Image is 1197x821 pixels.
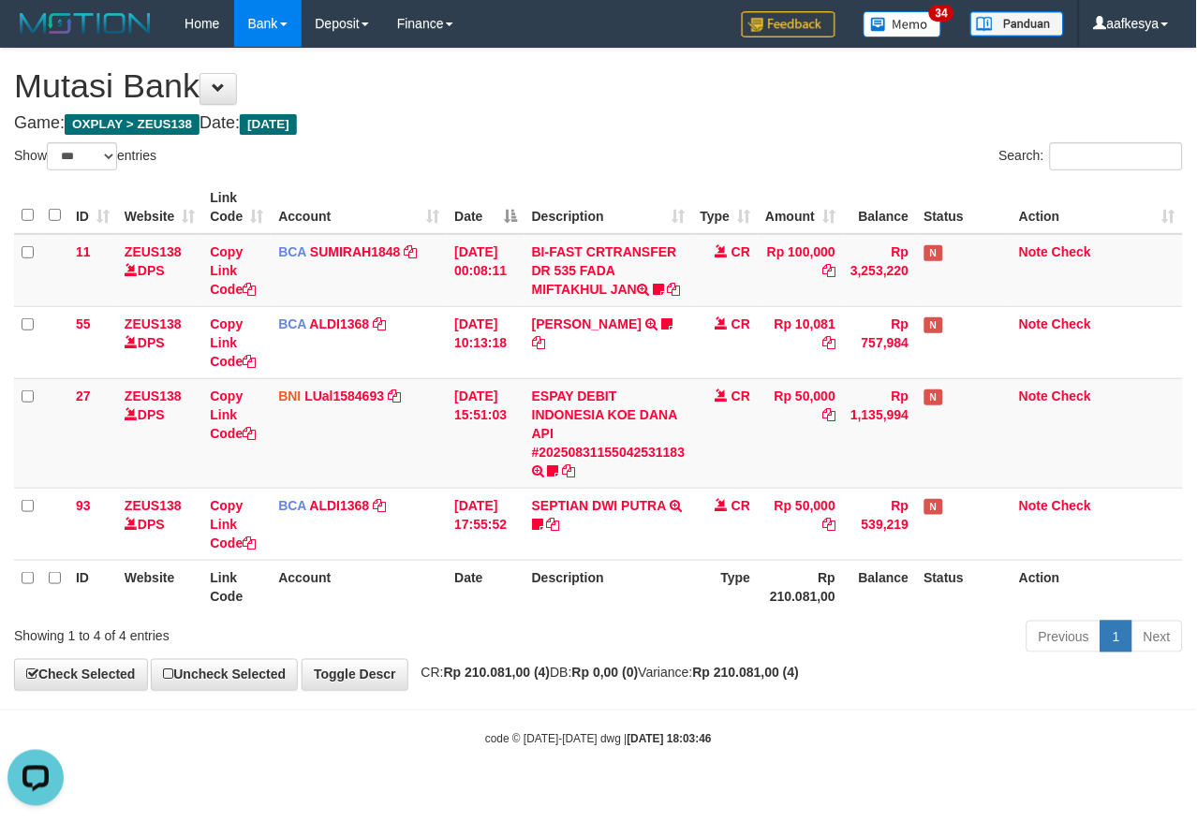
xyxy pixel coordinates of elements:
[758,234,843,307] td: Rp 100,000
[373,316,386,331] a: Copy ALDI1368 to clipboard
[7,7,64,64] button: Open LiveChat chat widget
[447,488,525,560] td: [DATE] 17:55:52
[447,234,525,307] td: [DATE] 00:08:11
[563,463,576,478] a: Copy ESPAY DEBIT INDONESIA KOE DANA API #20250831155042531183 to clipboard
[1019,498,1048,513] a: Note
[1019,244,1048,259] a: Note
[668,282,681,297] a: Copy BI-FAST CRTRANSFER DR 535 FADA MIFTAKHUL JAN to clipboard
[210,244,256,297] a: Copy Link Code
[525,234,693,307] td: BI-FAST CRTRANSFER DR 535 FADA MIFTAKHUL JAN
[532,316,642,331] a: [PERSON_NAME]
[547,517,560,532] a: Copy SEPTIAN DWI PUTRA to clipboard
[404,244,417,259] a: Copy SUMIRAH1848 to clipboard
[271,181,447,234] th: Account: activate to sort column ascending
[525,560,693,613] th: Description
[202,181,271,234] th: Link Code: activate to sort column ascending
[125,316,182,331] a: ZEUS138
[65,114,199,135] span: OXPLAY > ZEUS138
[758,306,843,378] td: Rp 10,081
[14,9,156,37] img: MOTION_logo.png
[731,316,750,331] span: CR
[125,389,182,403] a: ZEUS138
[68,560,117,613] th: ID
[117,378,202,488] td: DPS
[532,498,666,513] a: SEPTIAN DWI PUTRA
[210,389,256,441] a: Copy Link Code
[693,666,800,681] strong: Rp 210.081,00 (4)
[76,389,91,403] span: 27
[1050,142,1183,170] input: Search:
[76,244,91,259] span: 11
[202,560,271,613] th: Link Code
[924,245,943,261] span: Has Note
[412,666,800,681] span: CR: DB: Variance:
[843,234,916,307] td: Rp 3,253,220
[68,181,117,234] th: ID: activate to sort column ascending
[125,498,182,513] a: ZEUS138
[47,142,117,170] select: Showentries
[14,114,1183,133] h4: Game: Date:
[822,407,835,422] a: Copy Rp 50,000 to clipboard
[917,560,1012,613] th: Status
[525,181,693,234] th: Description: activate to sort column ascending
[843,378,916,488] td: Rp 1,135,994
[278,244,306,259] span: BCA
[447,378,525,488] td: [DATE] 15:51:03
[1019,389,1048,403] a: Note
[14,142,156,170] label: Show entries
[999,142,1183,170] label: Search:
[692,181,758,234] th: Type: activate to sort column ascending
[822,517,835,532] a: Copy Rp 50,000 to clipboard
[447,560,525,613] th: Date
[76,498,91,513] span: 93
[1027,621,1101,652] a: Previous
[929,5,954,22] span: 34
[271,560,447,613] th: Account
[310,316,370,331] a: ALDI1368
[444,666,551,681] strong: Rp 210.081,00 (4)
[970,11,1064,37] img: panduan.png
[447,306,525,378] td: [DATE] 10:13:18
[310,498,370,513] a: ALDI1368
[210,316,256,369] a: Copy Link Code
[1019,316,1048,331] a: Note
[628,733,712,746] strong: [DATE] 18:03:46
[1101,621,1132,652] a: 1
[210,498,256,550] a: Copy Link Code
[731,498,750,513] span: CR
[151,659,298,691] a: Uncheck Selected
[125,244,182,259] a: ZEUS138
[532,335,545,350] a: Copy FERLANDA EFRILIDIT to clipboard
[14,619,485,645] div: Showing 1 to 4 of 4 entries
[485,733,712,746] small: code © [DATE]-[DATE] dwg |
[692,560,758,613] th: Type
[1052,498,1091,513] a: Check
[1052,389,1091,403] a: Check
[731,389,750,403] span: CR
[278,498,306,513] span: BCA
[1052,316,1091,331] a: Check
[822,263,835,278] a: Copy Rp 100,000 to clipboard
[864,11,942,37] img: Button%20Memo.svg
[310,244,400,259] a: SUMIRAH1848
[924,317,943,333] span: Has Note
[1012,560,1183,613] th: Action
[924,499,943,515] span: Has Note
[843,181,916,234] th: Balance
[117,234,202,307] td: DPS
[843,306,916,378] td: Rp 757,984
[758,560,843,613] th: Rp 210.081,00
[304,389,384,403] a: LUal1584693
[742,11,835,37] img: Feedback.jpg
[532,389,686,460] a: ESPAY DEBIT INDONESIA KOE DANA API #20250831155042531183
[117,181,202,234] th: Website: activate to sort column ascending
[917,181,1012,234] th: Status
[117,560,202,613] th: Website
[117,488,202,560] td: DPS
[731,244,750,259] span: CR
[758,488,843,560] td: Rp 50,000
[1012,181,1183,234] th: Action: activate to sort column ascending
[924,389,943,405] span: Has Note
[758,181,843,234] th: Amount: activate to sort column ascending
[302,659,408,691] a: Toggle Descr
